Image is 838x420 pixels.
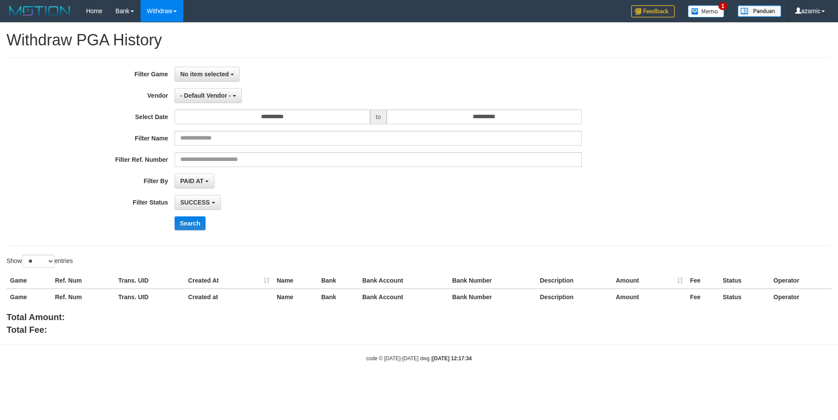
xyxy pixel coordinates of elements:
img: Feedback.jpg [631,5,675,17]
th: Bank Account [359,273,449,289]
th: Bank [318,273,359,289]
label: Show entries [7,255,73,268]
th: Bank Account [359,289,449,305]
b: Total Amount: [7,312,65,322]
th: Created at [185,289,273,305]
th: Status [719,273,770,289]
th: Created At [185,273,273,289]
button: Search [175,216,206,230]
th: Game [7,273,52,289]
button: PAID AT [175,174,214,188]
span: 1 [718,2,728,10]
small: code © [DATE]-[DATE] dwg | [366,355,472,362]
button: No item selected [175,67,240,82]
span: No item selected [180,71,229,78]
th: Ref. Num [52,289,115,305]
th: Bank Number [449,273,536,289]
button: - Default Vendor - [175,88,242,103]
th: Fee [687,289,719,305]
span: - Default Vendor - [180,92,231,99]
h1: Withdraw PGA History [7,31,831,49]
th: Status [719,289,770,305]
img: panduan.png [738,5,781,17]
th: Game [7,289,52,305]
th: Operator [770,289,831,305]
th: Bank [318,289,359,305]
th: Trans. UID [115,273,185,289]
th: Amount [612,289,687,305]
span: to [370,109,387,124]
select: Showentries [22,255,55,268]
img: MOTION_logo.png [7,4,73,17]
span: SUCCESS [180,199,210,206]
th: Trans. UID [115,289,185,305]
th: Name [273,273,318,289]
b: Total Fee: [7,325,47,335]
strong: [DATE] 12:17:34 [433,355,472,362]
th: Bank Number [449,289,536,305]
th: Fee [687,273,719,289]
img: Button%20Memo.svg [688,5,725,17]
span: PAID AT [180,178,203,184]
th: Operator [770,273,831,289]
th: Description [536,289,612,305]
th: Amount [612,273,687,289]
button: SUCCESS [175,195,221,210]
th: Description [536,273,612,289]
th: Name [273,289,318,305]
th: Ref. Num [52,273,115,289]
